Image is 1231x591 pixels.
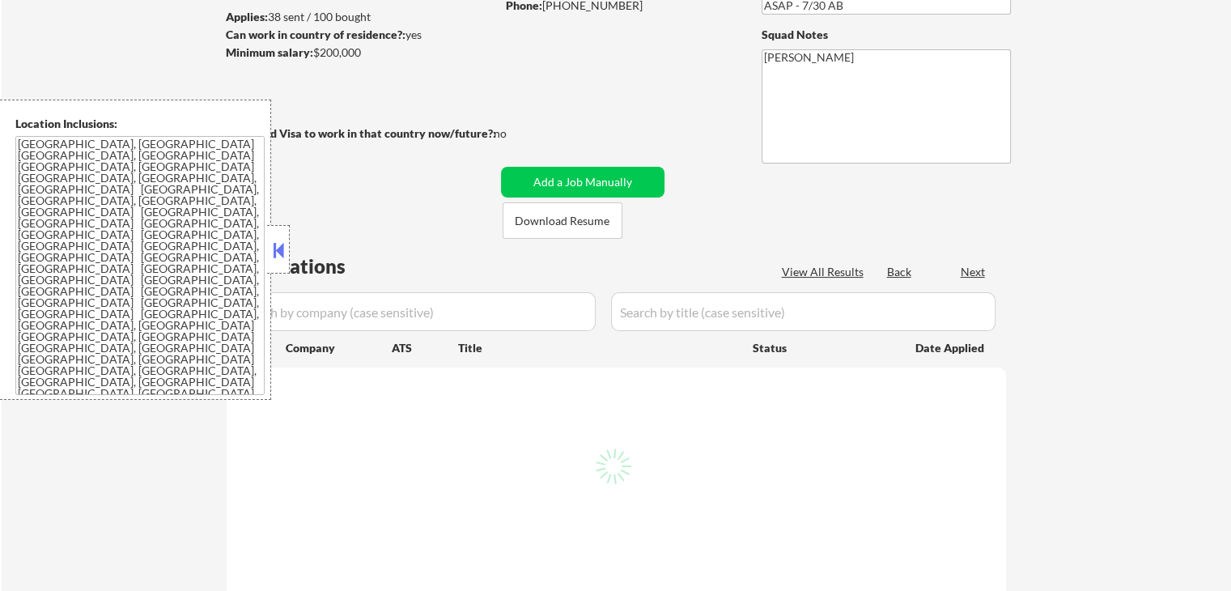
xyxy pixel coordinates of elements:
button: Add a Job Manually [501,167,664,198]
strong: Can work in country of residence?: [226,28,405,41]
div: Company [286,340,392,356]
div: Location Inclusions: [15,116,265,132]
strong: Will need Visa to work in that country now/future?: [227,126,496,140]
div: no [494,125,540,142]
div: ATS [392,340,458,356]
div: Title [458,340,737,356]
input: Search by company (case sensitive) [231,292,596,331]
div: 38 sent / 100 bought [226,9,495,25]
div: $200,000 [226,45,495,61]
div: Squad Notes [762,27,1011,43]
div: Next [961,264,987,280]
div: View All Results [782,264,868,280]
input: Search by title (case sensitive) [611,292,995,331]
strong: Minimum salary: [226,45,313,59]
strong: Applies: [226,10,268,23]
button: Download Resume [503,202,622,239]
div: Date Applied [915,340,987,356]
div: Status [753,333,892,362]
div: Back [887,264,913,280]
div: yes [226,27,490,43]
div: Applications [231,257,392,276]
